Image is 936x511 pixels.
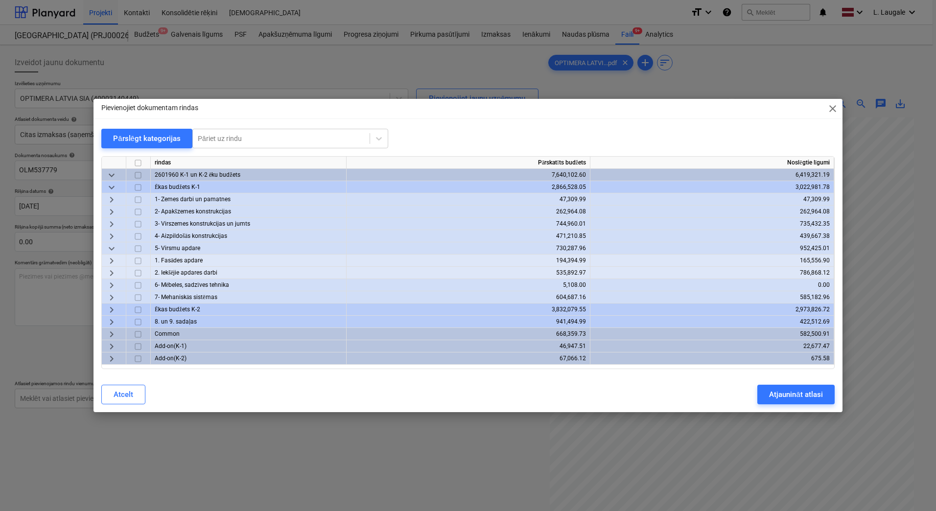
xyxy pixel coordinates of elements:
div: 47,309.99 [594,193,830,206]
span: keyboard_arrow_right [106,341,117,352]
span: 5- Virsmu apdare [155,245,200,252]
span: keyboard_arrow_right [106,292,117,303]
div: 786,868.12 [594,267,830,279]
span: keyboard_arrow_right [106,267,117,279]
span: keyboard_arrow_right [106,279,117,291]
span: 7- Mehaniskās sistēmas [155,294,217,301]
div: 585,182.96 [594,291,830,303]
button: Atjaunināt atlasi [757,385,834,404]
div: 668,359.73 [351,328,586,340]
span: Ēkas budžets K-2 [155,306,200,313]
span: 2601960 K-1 un K-2 ēku budžets [155,171,240,178]
span: 3- Virszemes konstrukcijas un jumts [155,220,250,227]
span: keyboard_arrow_down [106,169,117,181]
span: keyboard_arrow_down [106,182,117,193]
span: close [827,103,839,115]
div: 47,309.99 [351,193,586,206]
div: 952,425.01 [594,242,830,255]
div: 6,419,321.19 [594,169,830,181]
span: 2. Iekšējie apdares darbi [155,269,217,276]
div: 422,512.69 [594,316,830,328]
div: 535,892.97 [351,267,586,279]
div: Pārskatīts budžets [347,157,590,169]
span: keyboard_arrow_right [106,255,117,267]
div: 941,494.99 [351,316,586,328]
div: 262,964.08 [351,206,586,218]
span: 4- Aizpildošās konstrukcijas [155,232,227,239]
div: Noslēgtie līgumi [590,157,834,169]
span: keyboard_arrow_down [106,243,117,255]
span: Add-on(K-2) [155,355,187,362]
span: keyboard_arrow_right [106,218,117,230]
div: 730,287.96 [351,242,586,255]
div: Atcelt [114,388,133,401]
div: 5,108.00 [351,279,586,291]
span: Ēkas budžets K-1 [155,184,200,190]
span: 6- Mēbeles, sadzīves tehnika [155,281,229,288]
span: keyboard_arrow_right [106,231,117,242]
span: keyboard_arrow_right [106,304,117,316]
div: 3,832,079.55 [351,303,586,316]
p: Pievienojiet dokumentam rindas [101,103,198,113]
span: keyboard_arrow_right [106,328,117,340]
div: Atjaunināt atlasi [769,388,822,401]
span: 1- Zemes darbi un pamatnes [155,196,231,203]
span: Common [155,330,180,337]
div: 439,667.38 [594,230,830,242]
div: 22,677.47 [594,340,830,352]
div: 3,022,981.78 [594,181,830,193]
div: 2,866,528.05 [351,181,586,193]
span: keyboard_arrow_right [106,194,117,206]
div: 165,556.90 [594,255,830,267]
div: 675.58 [594,352,830,365]
span: keyboard_arrow_right [106,316,117,328]
span: Add-on(K-1) [155,343,187,349]
div: 194,394.99 [351,255,586,267]
div: 2,973,826.72 [594,303,830,316]
div: 604,687.16 [351,291,586,303]
div: 0.00 [594,279,830,291]
iframe: Chat Widget [887,464,936,511]
div: 7,640,102.60 [351,169,586,181]
div: 471,210.85 [351,230,586,242]
div: 582,500.91 [594,328,830,340]
div: Pārslēgt kategorijas [113,132,181,145]
div: 67,066.12 [351,352,586,365]
div: 46,947.51 [351,340,586,352]
span: 2- Apakšzemes konstrukcijas [155,208,231,215]
div: 744,960.01 [351,218,586,230]
div: 262,964.08 [594,206,830,218]
span: keyboard_arrow_right [106,353,117,365]
div: rindas [151,157,347,169]
div: 735,432.35 [594,218,830,230]
span: 8. un 9. sadaļas [155,318,197,325]
span: keyboard_arrow_right [106,206,117,218]
button: Atcelt [101,385,145,404]
button: Pārslēgt kategorijas [101,129,192,148]
span: 1. Fasādes apdare [155,257,203,264]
